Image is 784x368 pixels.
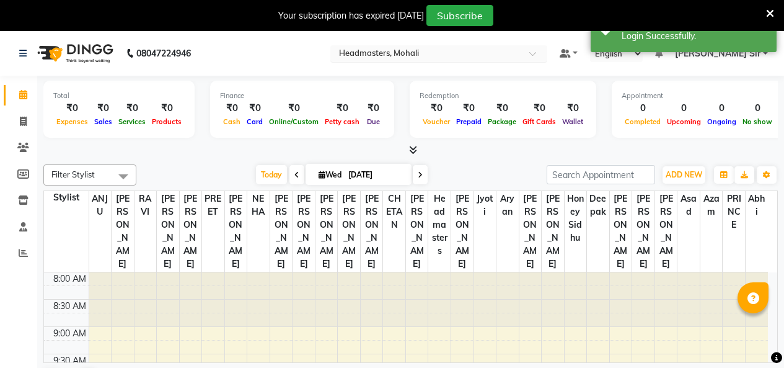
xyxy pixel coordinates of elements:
div: Your subscription has expired [DATE] [278,9,424,22]
span: [PERSON_NAME] [338,191,360,272]
span: Petty cash [322,117,363,126]
span: Voucher [420,117,453,126]
span: Upcoming [664,117,704,126]
span: Services [115,117,149,126]
img: logo [32,36,117,71]
span: [PERSON_NAME] [293,191,315,272]
span: Expenses [53,117,91,126]
span: Honey Sidhu [565,191,587,246]
span: [PERSON_NAME] [270,191,293,272]
div: Appointment [622,91,775,101]
button: ADD NEW [663,166,705,184]
div: ₹0 [149,101,185,115]
span: Azam [700,191,723,220]
span: Cash [220,117,244,126]
span: PRINCE [723,191,745,233]
div: Total [53,91,185,101]
span: Package [485,117,519,126]
div: Login Successfully. [622,30,767,43]
span: [PERSON_NAME] [361,191,383,272]
span: ANJU [89,191,112,220]
span: Products [149,117,185,126]
span: [PERSON_NAME] [180,191,202,272]
span: [PERSON_NAME] [655,191,677,272]
span: [PERSON_NAME] [451,191,473,272]
span: Wallet [559,117,586,126]
span: No show [739,117,775,126]
span: [PERSON_NAME] [157,191,179,272]
span: PREET [202,191,224,220]
div: ₹0 [266,101,322,115]
span: [PERSON_NAME] [610,191,632,272]
span: Due [364,117,383,126]
span: Online/Custom [266,117,322,126]
span: ADD NEW [666,170,702,179]
span: Filter Stylist [51,169,95,179]
span: Ongoing [704,117,739,126]
div: 9:30 AM [51,354,89,367]
div: 0 [622,101,664,115]
span: [PERSON_NAME] [632,191,654,272]
div: ₹0 [91,101,115,115]
div: 0 [704,101,739,115]
div: 0 [739,101,775,115]
span: Aryan [496,191,519,220]
div: ₹0 [559,101,586,115]
div: 8:30 AM [51,300,89,313]
div: ₹0 [115,101,149,115]
div: 9:00 AM [51,327,89,340]
span: Abhi [746,191,768,220]
span: Asad [677,191,700,220]
span: Wed [315,170,345,179]
span: Gift Cards [519,117,559,126]
div: 8:00 AM [51,272,89,285]
div: ₹0 [453,101,485,115]
span: Prepaid [453,117,485,126]
span: [PERSON_NAME] [225,191,247,272]
div: ₹0 [244,101,266,115]
b: 08047224946 [136,36,191,71]
span: Card [244,117,266,126]
span: CHETAN [383,191,405,233]
span: [PERSON_NAME] [406,191,428,272]
span: NEHA [247,191,270,220]
span: Sales [91,117,115,126]
span: Deepak [587,191,609,220]
span: [PERSON_NAME] [519,191,542,272]
span: Jyoti [474,191,496,220]
span: [PERSON_NAME] [542,191,564,272]
div: ₹0 [220,101,244,115]
div: Finance [220,91,384,101]
div: ₹0 [519,101,559,115]
div: ₹0 [485,101,519,115]
span: Completed [622,117,664,126]
span: RAVI [134,191,157,220]
div: Redemption [420,91,586,101]
span: [PERSON_NAME] [315,191,338,272]
div: ₹0 [363,101,384,115]
div: ₹0 [53,101,91,115]
div: ₹0 [322,101,363,115]
span: Headmasters [428,191,451,259]
input: Search Appointment [547,165,655,184]
input: 2025-09-03 [345,166,407,184]
button: Subscribe [426,5,493,26]
span: Today [256,165,287,184]
div: 0 [664,101,704,115]
div: ₹0 [420,101,453,115]
a: 10 [655,48,663,59]
span: [PERSON_NAME] Sir [675,47,760,60]
div: Stylist [44,191,89,204]
span: [PERSON_NAME] [112,191,134,272]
